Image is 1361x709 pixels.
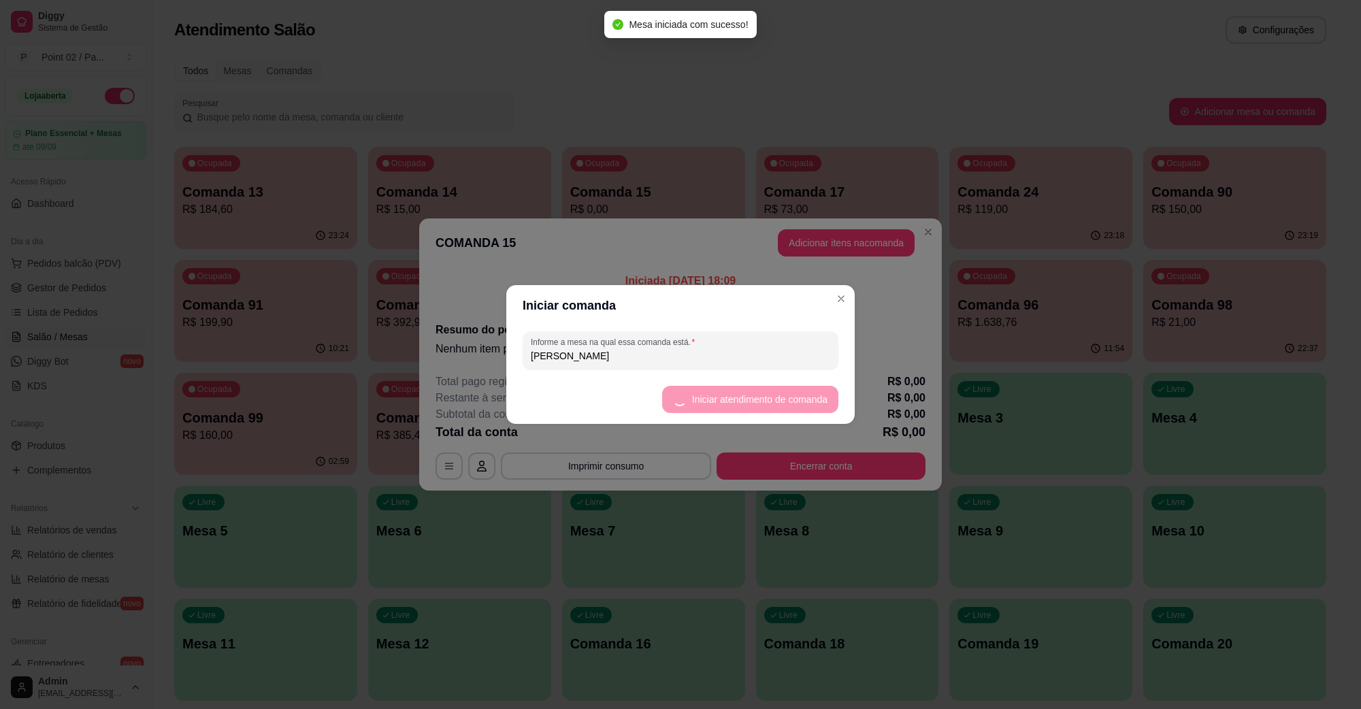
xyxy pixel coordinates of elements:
input: Informe a mesa na qual essa comanda está. [531,349,830,363]
button: Close [830,288,852,310]
span: check-circle [612,19,623,30]
span: Mesa iniciada com sucesso! [629,19,748,30]
header: Iniciar comanda [506,285,855,326]
label: Informe a mesa na qual essa comanda está. [531,336,700,348]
